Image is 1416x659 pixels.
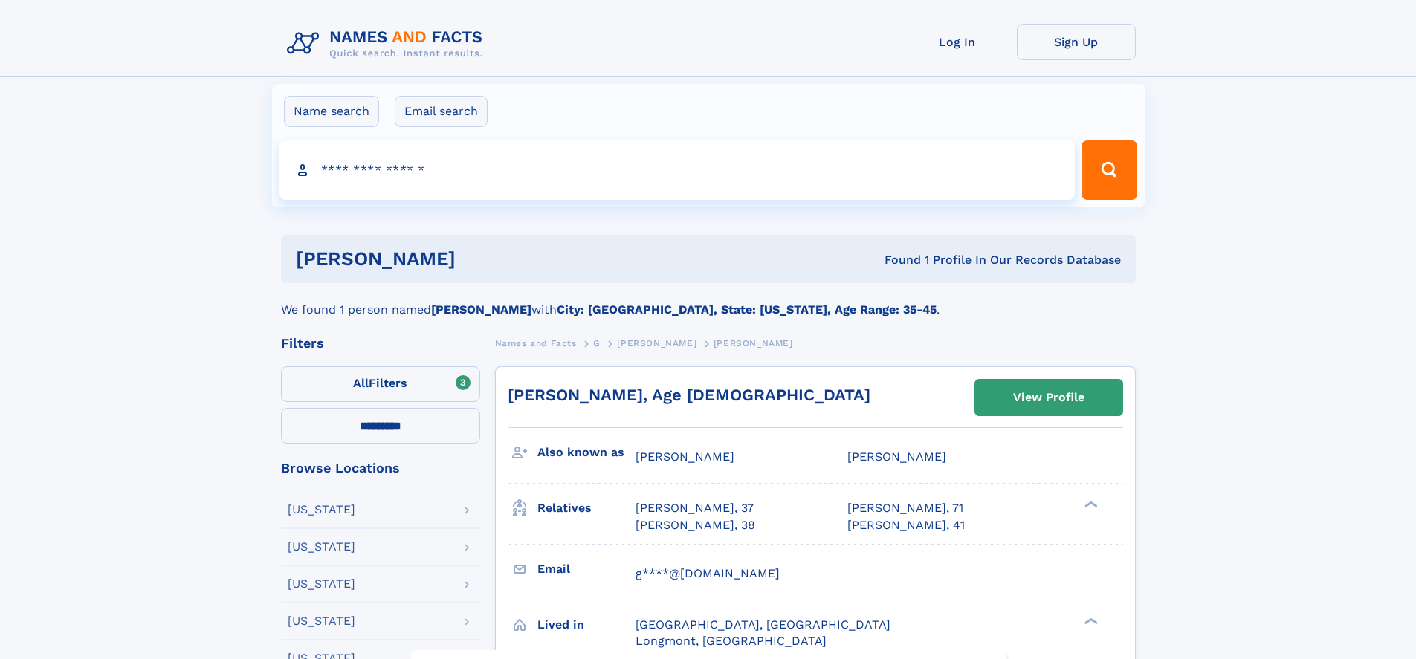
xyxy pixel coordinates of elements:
a: Names and Facts [495,334,577,352]
a: [PERSON_NAME], 37 [636,500,754,516]
a: [PERSON_NAME], 41 [847,517,965,533]
b: City: [GEOGRAPHIC_DATA], State: [US_STATE], Age Range: 35-45 [557,302,937,316]
div: Browse Locations [281,461,480,475]
span: All [353,376,369,390]
a: [PERSON_NAME], 38 [636,517,755,533]
label: Name search [284,96,379,127]
h3: Also known as [537,440,636,465]
span: [PERSON_NAME] [636,449,734,464]
img: Logo Names and Facts [281,24,495,64]
div: Found 1 Profile In Our Records Database [670,252,1121,268]
a: Sign Up [1017,24,1136,60]
a: [PERSON_NAME], Age [DEMOGRAPHIC_DATA] [508,386,870,404]
div: We found 1 person named with . [281,283,1136,319]
span: Longmont, [GEOGRAPHIC_DATA] [636,634,827,648]
a: Log In [898,24,1017,60]
div: [US_STATE] [288,615,355,627]
button: Search Button [1082,140,1137,200]
span: G [593,338,601,348]
div: [US_STATE] [288,578,355,590]
b: [PERSON_NAME] [431,302,531,316]
span: [GEOGRAPHIC_DATA], [GEOGRAPHIC_DATA] [636,617,890,632]
a: View Profile [975,380,1122,415]
div: [US_STATE] [288,541,355,553]
h3: Email [537,556,636,582]
a: [PERSON_NAME], 71 [847,500,963,516]
label: Filters [281,366,480,402]
h3: Lived in [537,612,636,637]
span: [PERSON_NAME] [714,338,793,348]
div: View Profile [1013,380,1084,415]
input: search input [279,140,1076,200]
span: [PERSON_NAME] [617,338,696,348]
div: ❯ [1081,500,1099,510]
span: [PERSON_NAME] [847,449,946,464]
a: [PERSON_NAME] [617,334,696,352]
h1: [PERSON_NAME] [296,250,670,268]
div: Filters [281,337,480,350]
h3: Relatives [537,496,636,521]
div: ❯ [1081,616,1099,626]
div: [US_STATE] [288,504,355,516]
label: Email search [395,96,488,127]
a: G [593,334,601,352]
